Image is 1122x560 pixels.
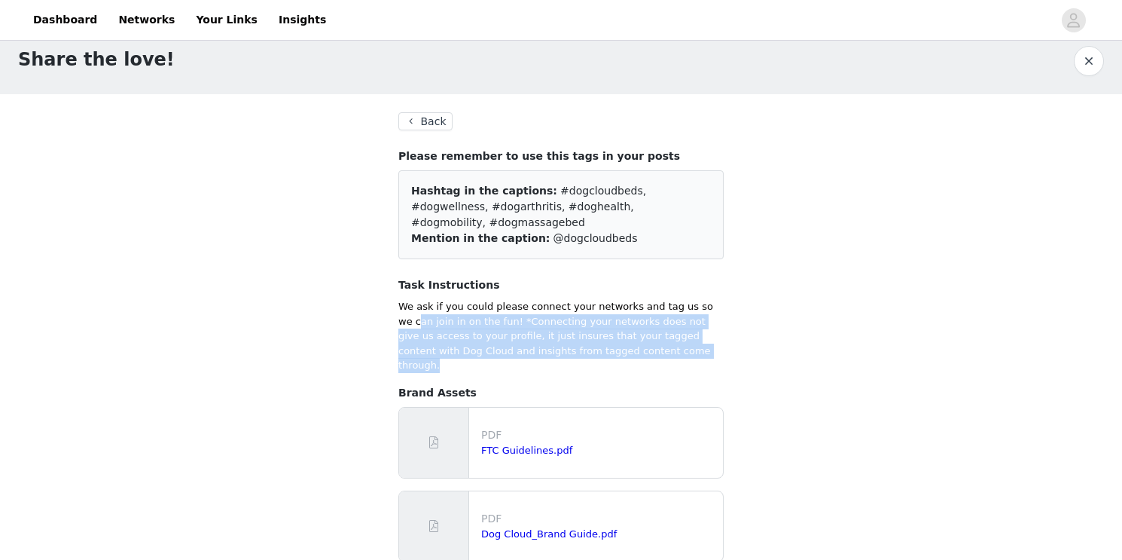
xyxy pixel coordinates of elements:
[411,232,550,244] span: Mention in the caption:
[398,277,724,293] h4: Task Instructions
[398,148,724,164] h4: Please remember to use this tags in your posts
[481,427,717,443] p: PDF
[411,185,557,197] span: Hashtag in the captions:
[481,528,617,540] a: Dog Cloud_Brand Guide.pdf
[481,511,717,527] p: PDF
[398,299,724,373] p: We ask if you could please connect your networks and tag us so we can join in on the fun! *Connec...
[553,232,638,244] span: @dogcloudbeds
[187,3,267,37] a: Your Links
[398,385,724,401] h4: Brand Assets
[398,112,453,130] button: Back
[109,3,184,37] a: Networks
[1066,8,1081,32] div: avatar
[481,445,572,456] a: FTC Guidelines.pdf
[24,3,106,37] a: Dashboard
[411,185,646,228] span: #dogcloudbeds, #dogwellness, #dogarthritis, #doghealth, #dogmobility, #dogmassagebed
[18,46,175,73] h1: Share the love!
[270,3,335,37] a: Insights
